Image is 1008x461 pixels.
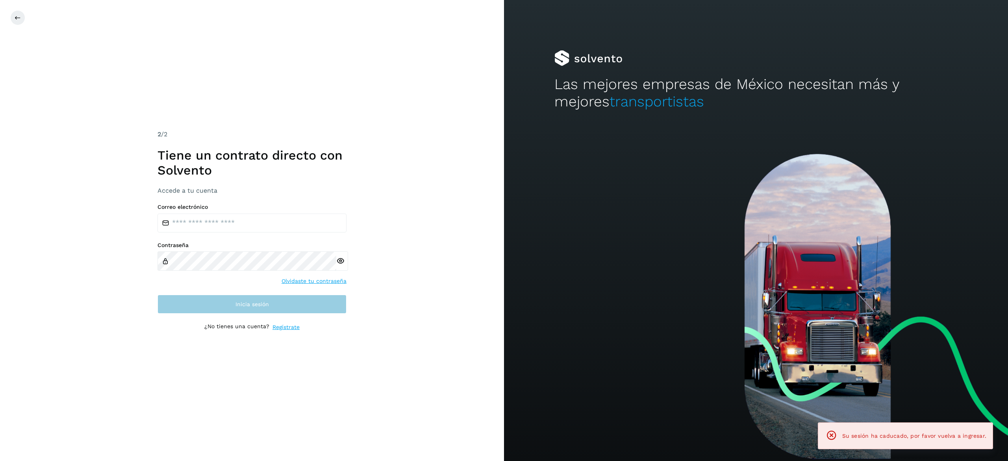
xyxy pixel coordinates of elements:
[157,130,161,138] span: 2
[610,93,704,110] span: transportistas
[157,242,346,249] label: Contraseña
[157,295,346,314] button: Inicia sesión
[272,323,300,331] a: Regístrate
[157,130,346,139] div: /2
[282,277,346,285] a: Olvidaste tu contraseña
[157,187,346,194] h3: Accede a tu cuenta
[204,323,269,331] p: ¿No tienes una cuenta?
[554,76,958,111] h2: Las mejores empresas de México necesitan más y mejores
[235,301,269,307] span: Inicia sesión
[842,433,986,439] span: Su sesión ha caducado, por favor vuelva a ingresar.
[157,148,346,178] h1: Tiene un contrato directo con Solvento
[157,204,346,210] label: Correo electrónico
